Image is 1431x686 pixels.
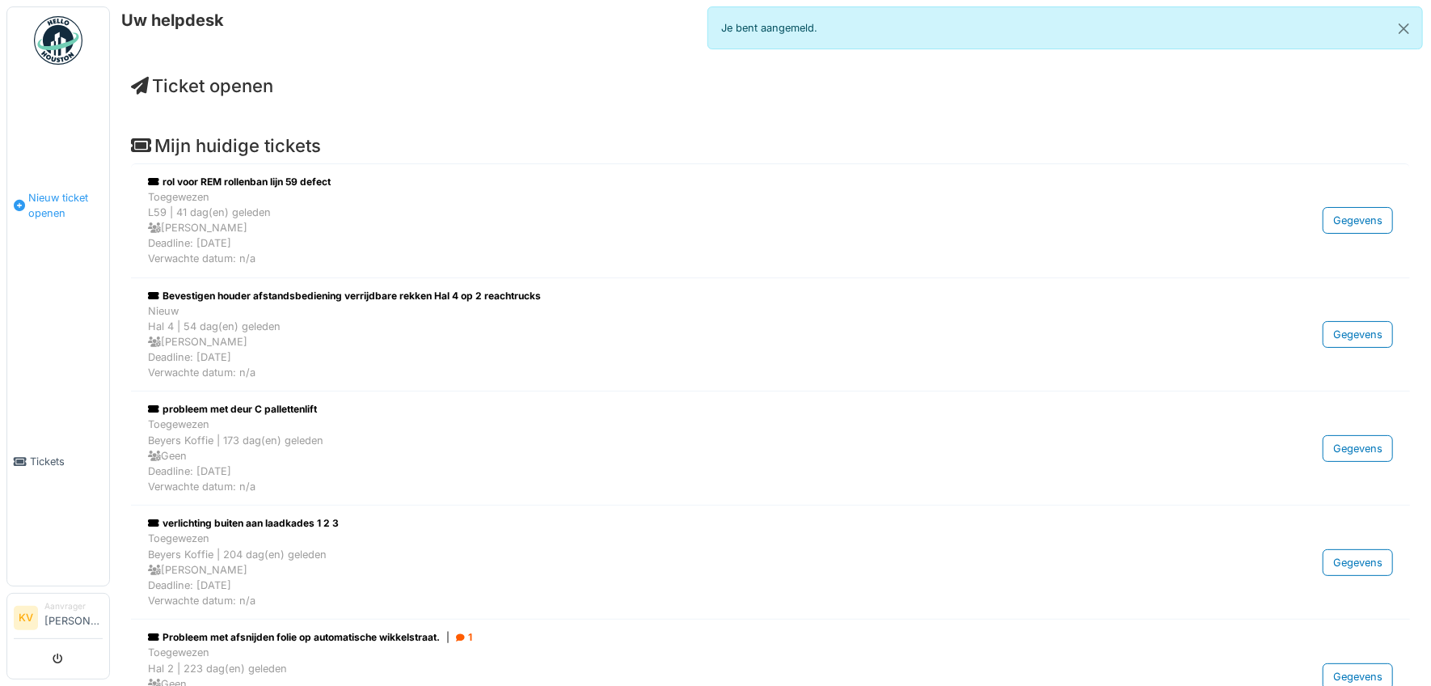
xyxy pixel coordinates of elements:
[1386,7,1422,50] button: Close
[131,75,273,96] a: Ticket openen
[148,289,1189,303] div: Bevestigen houder afstandsbediening verrijdbare rekken Hal 4 op 2 reachtrucks
[121,11,224,30] h6: Uw helpdesk
[144,171,1397,271] a: rol voor REM rollenban lijn 59 defect ToegewezenL59 | 41 dag(en) geleden [PERSON_NAME]Deadline: [...
[28,190,103,221] span: Nieuw ticket openen
[148,175,1189,189] div: rol voor REM rollenban lijn 59 defect
[148,630,1189,645] div: Probleem met afsnijden folie op automatische wikkelstraat.
[148,303,1189,381] div: Nieuw Hal 4 | 54 dag(en) geleden [PERSON_NAME] Deadline: [DATE] Verwachte datum: n/a
[446,630,450,645] span: |
[148,531,1189,608] div: Toegewezen Beyers Koffie | 204 dag(en) geleden [PERSON_NAME] Deadline: [DATE] Verwachte datum: n/a
[148,516,1189,531] div: verlichting buiten aan laadkades 1 2 3
[707,6,1423,49] div: Je bent aangemeld.
[14,600,103,639] a: KV Aanvrager[PERSON_NAME]
[1323,321,1393,348] div: Gegevens
[1323,435,1393,462] div: Gegevens
[14,606,38,630] li: KV
[7,74,109,337] a: Nieuw ticket openen
[148,189,1189,267] div: Toegewezen L59 | 41 dag(en) geleden [PERSON_NAME] Deadline: [DATE] Verwachte datum: n/a
[44,600,103,612] div: Aanvrager
[44,600,103,635] li: [PERSON_NAME]
[131,135,1410,156] h4: Mijn huidige tickets
[1323,549,1393,576] div: Gegevens
[148,417,1189,494] div: Toegewezen Beyers Koffie | 173 dag(en) geleden Geen Deadline: [DATE] Verwachte datum: n/a
[30,454,103,469] span: Tickets
[456,630,472,645] div: 1
[144,285,1397,385] a: Bevestigen houder afstandsbediening verrijdbare rekken Hal 4 op 2 reachtrucks NieuwHal 4 | 54 dag...
[1323,207,1393,234] div: Gegevens
[144,398,1397,498] a: probleem met deur C pallettenlift ToegewezenBeyers Koffie | 173 dag(en) geleden GeenDeadline: [DA...
[34,16,82,65] img: Badge_color-CXgf-gQk.svg
[144,512,1397,612] a: verlichting buiten aan laadkades 1 2 3 ToegewezenBeyers Koffie | 204 dag(en) geleden [PERSON_NAME...
[7,337,109,586] a: Tickets
[148,402,1189,417] div: probleem met deur C pallettenlift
